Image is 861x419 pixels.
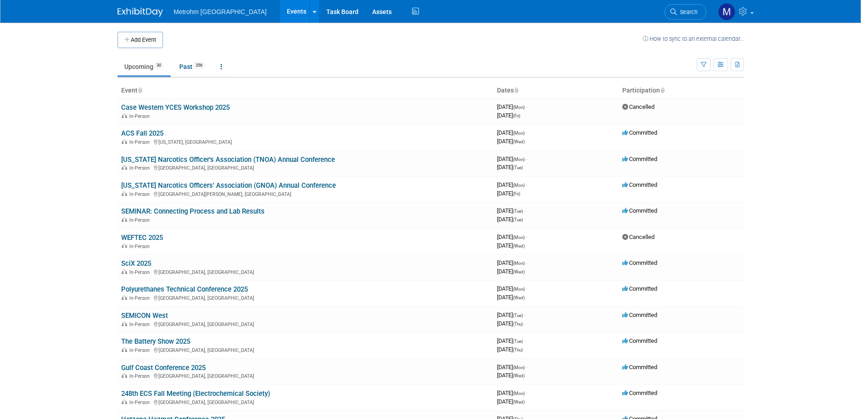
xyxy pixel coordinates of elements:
[664,4,706,20] a: Search
[660,87,664,94] a: Sort by Participation Type
[526,156,527,162] span: -
[718,3,735,20] img: Michelle Simoes
[121,312,168,320] a: SEMICON West
[524,207,526,214] span: -
[497,320,523,327] span: [DATE]
[122,400,127,404] img: In-Person Event
[513,165,523,170] span: (Tue)
[514,87,518,94] a: Sort by Start Date
[513,113,520,118] span: (Fri)
[121,372,490,379] div: [GEOGRAPHIC_DATA], [GEOGRAPHIC_DATA]
[513,191,520,196] span: (Fri)
[154,62,164,69] span: 30
[513,322,523,326] span: (Thu)
[172,58,212,75] a: Past356
[122,322,127,326] img: In-Person Event
[129,295,153,301] span: In-Person
[121,164,490,171] div: [GEOGRAPHIC_DATA], [GEOGRAPHIC_DATA]
[622,285,657,292] span: Committed
[121,103,230,112] a: Case Western YCES Workshop 2025
[513,157,525,162] span: (Mon)
[122,269,127,274] img: In-Person Event
[121,190,490,197] div: [GEOGRAPHIC_DATA][PERSON_NAME], [GEOGRAPHIC_DATA]
[497,129,527,136] span: [DATE]
[513,261,525,266] span: (Mon)
[129,269,153,275] span: In-Person
[138,87,142,94] a: Sort by Event Name
[524,337,526,344] span: -
[121,294,490,301] div: [GEOGRAPHIC_DATA], [GEOGRAPHIC_DATA]
[497,372,525,379] span: [DATE]
[129,113,153,119] span: In-Person
[121,268,490,275] div: [GEOGRAPHIC_DATA], [GEOGRAPHIC_DATA]
[497,337,526,344] span: [DATE]
[122,113,127,118] img: In-Person Event
[497,268,525,275] span: [DATE]
[497,138,525,145] span: [DATE]
[497,164,523,171] span: [DATE]
[513,105,525,110] span: (Mon)
[513,139,525,144] span: (Wed)
[526,129,527,136] span: -
[497,390,527,396] span: [DATE]
[497,312,526,318] span: [DATE]
[622,259,657,266] span: Committed
[497,285,527,292] span: [DATE]
[497,156,527,162] span: [DATE]
[122,244,127,248] img: In-Person Event
[122,295,127,300] img: In-Person Event
[497,346,523,353] span: [DATE]
[622,337,657,344] span: Committed
[622,103,654,110] span: Cancelled
[513,131,525,136] span: (Mon)
[513,365,525,370] span: (Mon)
[513,295,525,300] span: (Wed)
[121,346,490,353] div: [GEOGRAPHIC_DATA], [GEOGRAPHIC_DATA]
[622,129,657,136] span: Committed
[129,191,153,197] span: In-Person
[121,207,265,215] a: SEMINAR: Connecting Process and Lab Results
[497,190,520,197] span: [DATE]
[513,244,525,248] span: (Wed)
[643,35,744,42] a: How to sync to an external calendar...
[121,181,336,190] a: [US_STATE] Narcotics Officers’ Association (GNOA) Annual Conference
[622,312,657,318] span: Committed
[493,83,619,98] th: Dates
[129,322,153,327] span: In-Person
[118,32,163,48] button: Add Event
[497,364,527,370] span: [DATE]
[497,216,523,223] span: [DATE]
[513,269,525,274] span: (Wed)
[497,207,526,214] span: [DATE]
[497,294,525,301] span: [DATE]
[497,398,525,405] span: [DATE]
[513,373,525,378] span: (Wed)
[122,139,127,144] img: In-Person Event
[118,58,171,75] a: Upcoming30
[118,83,493,98] th: Event
[129,139,153,145] span: In-Person
[129,373,153,379] span: In-Person
[129,347,153,353] span: In-Person
[121,285,248,293] a: Polyurethanes Technical Conference 2025
[513,183,525,188] span: (Mon)
[121,129,163,137] a: ACS Fall 2025
[193,62,205,69] span: 356
[622,364,657,370] span: Committed
[513,209,523,214] span: (Tue)
[122,165,127,170] img: In-Person Event
[622,234,654,240] span: Cancelled
[122,191,127,196] img: In-Person Event
[513,217,523,222] span: (Tue)
[497,181,527,188] span: [DATE]
[122,217,127,222] img: In-Person Event
[129,217,153,223] span: In-Person
[121,156,335,164] a: [US_STATE] Narcotics Officer's Association (TNOA) Annual Conference
[121,390,270,398] a: 248th ECS Fall Meeting (Electrochemical Society)
[129,165,153,171] span: In-Person
[121,337,190,346] a: The Battery Show 2025
[121,398,490,405] div: [GEOGRAPHIC_DATA], [GEOGRAPHIC_DATA]
[497,234,527,240] span: [DATE]
[677,9,698,15] span: Search
[118,8,163,17] img: ExhibitDay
